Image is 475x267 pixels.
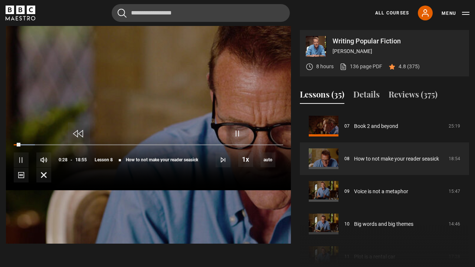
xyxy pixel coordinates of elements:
input: Search [112,4,290,22]
div: Progress Bar [14,144,283,146]
button: Fullscreen [36,168,51,182]
button: Reviews (375) [389,88,438,104]
span: - [71,157,72,162]
button: Next Lesson [216,152,230,167]
span: Lesson 8 [95,158,113,162]
button: Mute [36,152,51,167]
a: 136 page PDF [340,63,382,70]
button: Pause [14,152,29,167]
button: Details [353,88,380,104]
button: Lessons (35) [300,88,344,104]
video-js: Video Player [6,30,291,190]
a: How to not make your reader seasick [354,155,439,163]
svg: BBC Maestro [6,6,35,20]
p: 8 hours [316,63,334,70]
span: auto [261,152,275,167]
span: 0:28 [59,153,68,167]
button: Toggle navigation [442,10,469,17]
div: Current quality: 720p [261,152,275,167]
a: Voice is not a metaphor [354,188,408,195]
a: Book 2 and beyond [354,122,398,130]
span: 18:55 [75,153,87,167]
span: How to not make your reader seasick [126,158,198,162]
p: 4.8 (375) [399,63,420,70]
button: Submit the search query [118,9,127,18]
a: Big words and big themes [354,220,413,228]
p: [PERSON_NAME] [332,47,463,55]
button: Captions [14,168,29,182]
a: All Courses [375,10,409,16]
p: Writing Popular Fiction [332,38,463,44]
button: Playback Rate [238,152,253,167]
